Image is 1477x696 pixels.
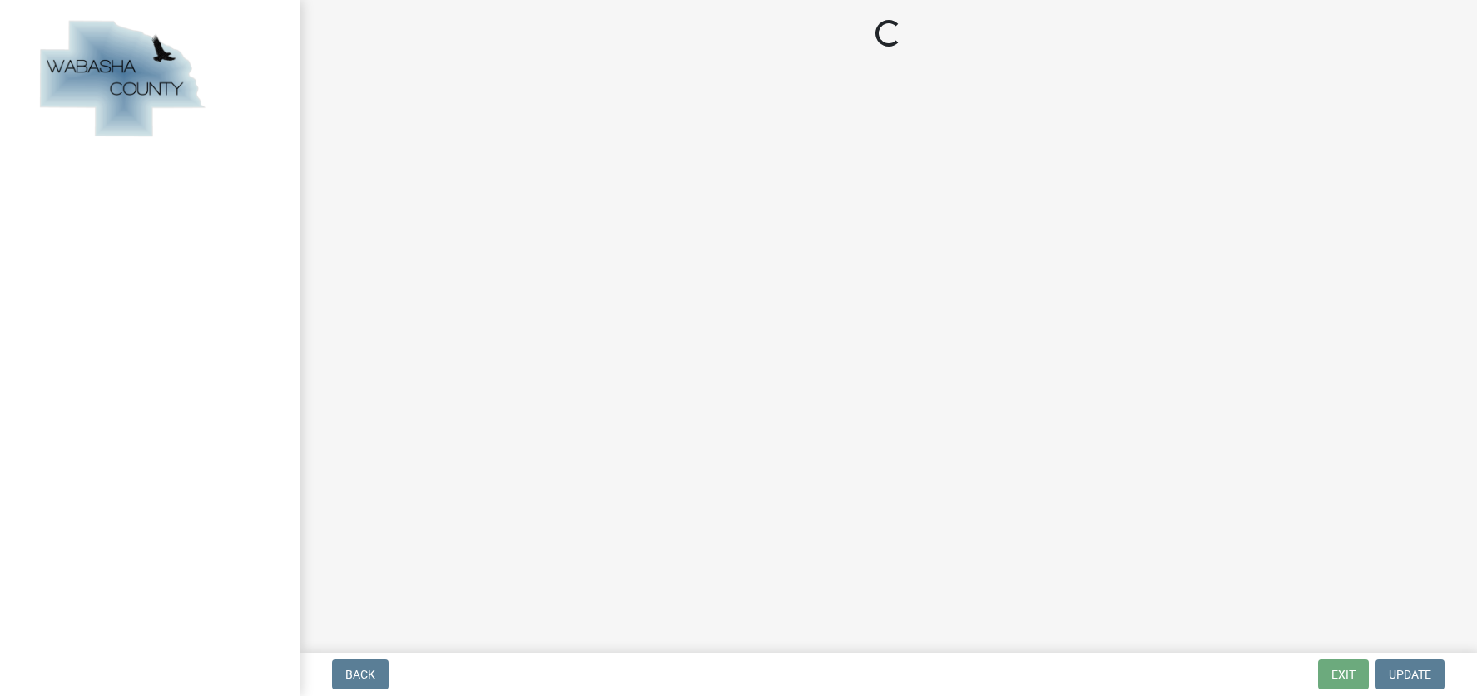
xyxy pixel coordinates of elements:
[1389,668,1431,681] span: Update
[1375,659,1445,689] button: Update
[332,659,389,689] button: Back
[33,17,210,142] img: Wabasha County, Minnesota
[1318,659,1369,689] button: Exit
[345,668,375,681] span: Back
